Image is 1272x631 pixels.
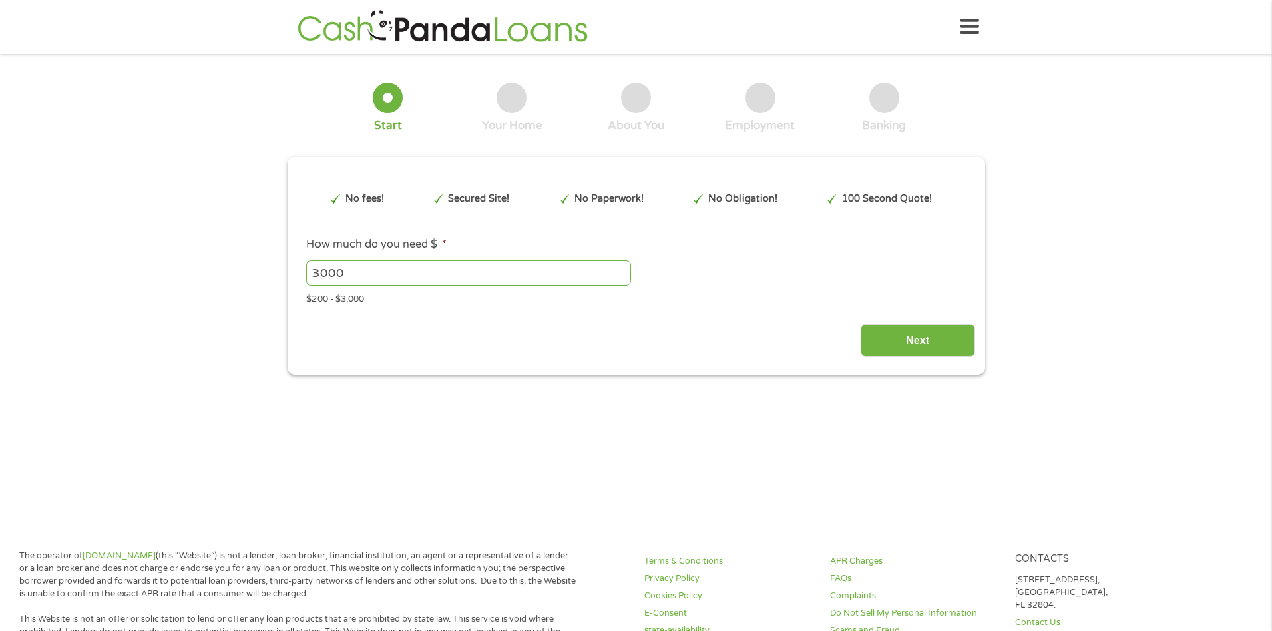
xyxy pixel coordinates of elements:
[1015,574,1185,612] p: [STREET_ADDRESS], [GEOGRAPHIC_DATA], FL 32804.
[862,118,906,133] div: Banking
[644,590,814,602] a: Cookies Policy
[1015,553,1185,566] h4: Contacts
[842,192,932,206] p: 100 Second Quote!
[830,555,1000,568] a: APR Charges
[644,607,814,620] a: E-Consent
[306,238,447,252] label: How much do you need $
[725,118,795,133] div: Employment
[644,572,814,585] a: Privacy Policy
[345,192,384,206] p: No fees!
[830,607,1000,620] a: Do Not Sell My Personal Information
[448,192,509,206] p: Secured Site!
[830,572,1000,585] a: FAQs
[644,555,814,568] a: Terms & Conditions
[861,324,975,357] input: Next
[19,550,576,600] p: The operator of (this “Website”) is not a lender, loan broker, financial institution, an agent or...
[374,118,402,133] div: Start
[608,118,664,133] div: About You
[830,590,1000,602] a: Complaints
[306,288,965,306] div: $200 - $3,000
[294,8,592,46] img: GetLoanNow Logo
[482,118,542,133] div: Your Home
[83,550,156,561] a: [DOMAIN_NAME]
[708,192,777,206] p: No Obligation!
[574,192,644,206] p: No Paperwork!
